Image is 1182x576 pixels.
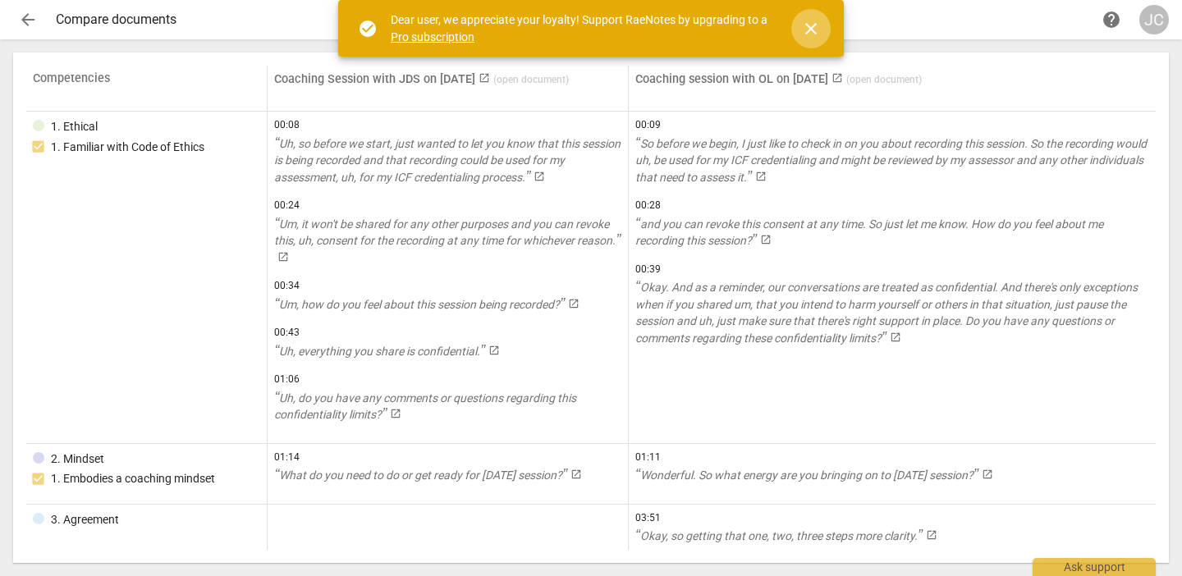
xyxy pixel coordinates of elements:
[635,467,1149,484] a: Wonderful. So what energy are you bringing on to [DATE] session?
[274,118,621,132] span: 00:08
[635,217,1103,248] span: and you can revoke this consent at any time. So just let me know. How do you feel about me record...
[274,390,621,423] a: Uh, do you have any comments or questions regarding this confidentiality limits?
[635,529,923,542] span: Okay, so getting that one, two, three steps more clarity.
[391,30,474,43] a: Pro subscription
[274,373,621,386] span: 01:06
[18,10,38,30] span: arrow_back
[846,74,922,85] span: ( open document )
[534,171,545,182] span: launch
[982,469,993,480] span: launch
[274,298,565,311] span: Um, how do you feel about this session being recorded?
[890,331,901,343] span: launch
[51,470,215,487] div: 1. Embodies a coaching mindset
[274,199,621,213] span: 00:24
[274,469,567,482] span: What do you need to do or get ready for [DATE] session?
[801,19,821,39] span: close
[274,279,621,293] span: 00:34
[274,343,621,360] a: Uh, everything you share is confidential.
[635,281,1138,345] span: Okay. And as a reminder, our conversations are treated as confidential. And there's only exceptio...
[568,298,580,309] span: launch
[274,216,621,267] a: Um, it won't be shared for any other purposes and you can revoke this, uh, consent for the record...
[635,528,1149,545] a: Okay, so getting that one, two, three steps more clarity.
[1102,10,1121,30] span: help
[274,72,569,86] a: Coaching Session with JDS on [DATE] (open document)
[479,72,490,84] span: launch
[390,408,401,419] span: launch
[635,199,1149,213] span: 00:28
[274,467,621,484] a: What do you need to do or get ready for [DATE] session?
[51,118,98,135] div: 1. Ethical
[635,263,1149,277] span: 00:39
[832,72,843,84] span: launch
[926,529,937,541] span: launch
[755,171,767,182] span: launch
[635,279,1149,346] a: Okay. And as a reminder, our conversations are treated as confidential. And there's only exceptio...
[26,66,268,112] th: Competencies
[635,72,922,86] a: Coaching session with OL on [DATE] (open document)
[51,450,104,468] div: 2. Mindset
[56,12,1097,27] div: Compare documents
[488,345,500,356] span: launch
[274,345,485,358] span: Uh, everything you share is confidential.
[635,511,1149,525] span: 03:51
[570,469,582,480] span: launch
[274,137,621,184] span: Uh, so before we start, just wanted to let you know that this session is being recorded and that ...
[274,217,621,248] span: Um, it won't be shared for any other purposes and you can revoke this, uh, consent for the record...
[274,135,621,186] a: Uh, so before we start, just wanted to let you know that this session is being recorded and that ...
[391,11,772,45] div: Dear user, we appreciate your loyalty! Support RaeNotes by upgrading to a
[1097,5,1126,34] a: Help
[635,216,1149,249] a: and you can revoke this consent at any time. So just let me know. How do you feel about me record...
[635,450,1149,464] span: 01:11
[1139,5,1169,34] button: JC
[635,118,1149,132] span: 00:09
[277,251,289,263] span: launch
[493,74,569,85] span: ( open document )
[760,234,772,245] span: launch
[635,469,978,482] span: Wonderful. So what energy are you bringing on to [DATE] session?
[791,9,831,48] button: Close
[274,450,621,464] span: 01:14
[274,326,621,340] span: 00:43
[1033,558,1156,576] div: Ask support
[274,391,576,422] span: Uh, do you have any comments or questions regarding this confidentiality limits?
[51,511,119,528] div: 3. Agreement
[635,137,1147,184] span: So before we begin, I just like to check in on you about recording this session. So the recording...
[274,296,621,313] a: Um, how do you feel about this session being recorded?
[358,19,378,39] span: check_circle
[51,139,204,156] div: 1. Familiar with Code of Ethics
[635,135,1149,186] a: So before we begin, I just like to check in on you about recording this session. So the recording...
